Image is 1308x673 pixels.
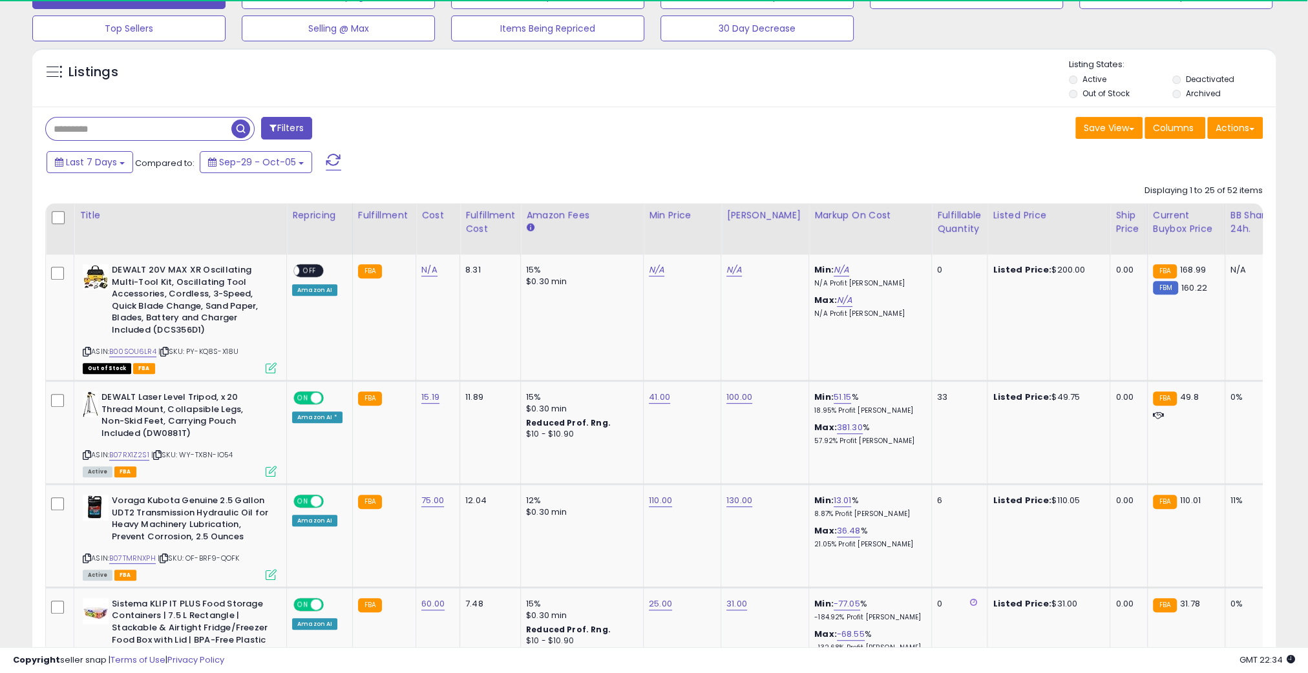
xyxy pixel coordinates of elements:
div: ASIN: [83,391,277,475]
div: 15% [526,264,633,276]
b: DEWALT 20V MAX XR Oscillating Multi-Tool Kit, Oscillating Tool Accessories, Cordless, 3-Speed, Qu... [112,264,269,339]
span: 2025-10-13 22:34 GMT [1239,654,1295,666]
span: All listings that are currently out of stock and unavailable for purchase on Amazon [83,363,131,374]
span: FBA [133,363,155,374]
img: 41eResYOwTL._SL40_.jpg [83,495,109,521]
div: BB Share 24h. [1230,209,1278,236]
div: 0.00 [1115,598,1137,610]
div: $0.30 min [526,506,633,518]
div: Listed Price [993,209,1104,222]
a: Terms of Use [111,654,165,666]
div: 0.00 [1115,264,1137,276]
span: All listings currently available for purchase on Amazon [83,570,112,581]
a: -77.05 [834,597,860,610]
small: FBA [358,264,382,278]
b: Reduced Prof. Rng. [526,417,611,428]
div: 11% [1230,495,1273,506]
a: 381.30 [837,421,863,434]
a: 25.00 [649,597,672,610]
a: 60.00 [421,597,445,610]
span: 110.01 [1180,494,1201,506]
small: FBA [358,495,382,509]
span: FBA [114,570,136,581]
img: 416yYSUiloL._SL40_.jpg [83,391,98,417]
small: FBA [1153,598,1177,612]
b: Listed Price: [993,391,1051,403]
button: 30 Day Decrease [660,16,854,41]
b: Min: [814,264,834,276]
span: 31.78 [1180,597,1200,610]
span: ON [295,393,311,404]
p: 21.05% Profit [PERSON_NAME] [814,540,922,549]
label: Archived [1186,88,1221,99]
span: | SKU: PY-KQ8S-X18U [158,346,238,357]
a: 100.00 [726,391,752,404]
button: Top Sellers [32,16,226,41]
div: Fulfillable Quantity [937,209,982,236]
span: | SKU: WY-TX8N-IO54 [151,450,233,460]
a: B00SOU6LR4 [109,346,156,357]
label: Deactivated [1186,74,1234,85]
div: Amazon AI * [292,411,343,423]
a: N/A [837,294,852,307]
a: 75.00 [421,494,444,507]
button: Columns [1144,117,1205,139]
small: FBA [1153,391,1177,406]
div: 0.00 [1115,391,1137,403]
div: $0.30 min [526,610,633,621]
span: OFF [322,496,343,507]
div: ASIN: [83,264,277,372]
div: $200.00 [993,264,1100,276]
b: Reduced Prof. Rng. [526,624,611,635]
div: Amazon AI [292,284,337,296]
div: % [814,628,922,652]
button: Actions [1207,117,1263,139]
strong: Copyright [13,654,60,666]
p: 8.87% Profit [PERSON_NAME] [814,510,922,519]
button: Sep-29 - Oct-05 [200,151,312,173]
a: B07RX1Z2S1 [109,450,149,461]
a: N/A [421,264,437,276]
h5: Listings [69,63,118,81]
small: FBA [1153,264,1177,278]
span: ON [295,599,311,610]
a: N/A [726,264,742,276]
p: Listing States: [1069,59,1276,71]
div: % [814,598,922,622]
div: 0 [937,598,977,610]
div: 6 [937,495,977,506]
b: Max: [814,524,837,537]
a: 31.00 [726,597,747,610]
a: -68.55 [837,628,865,641]
span: OFF [322,393,343,404]
div: 0 [937,264,977,276]
div: Amazon AI [292,618,337,630]
div: 7.48 [465,598,511,610]
b: Min: [814,391,834,403]
div: 8.31 [465,264,511,276]
button: Last 7 Days [47,151,133,173]
img: 41e37ZIYLHL._SL40_.jpg [83,598,109,624]
div: 0% [1230,598,1273,610]
b: Max: [814,294,837,306]
span: OFF [322,599,343,610]
a: Privacy Policy [167,654,224,666]
p: 18.95% Profit [PERSON_NAME] [814,406,922,415]
div: 0% [1230,391,1273,403]
label: Active [1082,74,1106,85]
div: ASIN: [83,495,277,579]
img: 5162DdItwtL._SL40_.jpg [83,264,109,290]
b: Min: [814,597,834,610]
a: N/A [834,264,849,276]
div: $31.00 [993,598,1100,610]
div: 0.00 [1115,495,1137,506]
div: $10 - $10.90 [526,429,633,440]
th: The percentage added to the cost of goods (COGS) that forms the calculator for Min & Max prices. [809,203,932,254]
div: Title [79,209,281,222]
a: 41.00 [649,391,670,404]
div: Cost [421,209,454,222]
b: Min: [814,494,834,506]
div: Markup on Cost [814,209,926,222]
div: Amazon AI [292,515,337,526]
div: 15% [526,598,633,610]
